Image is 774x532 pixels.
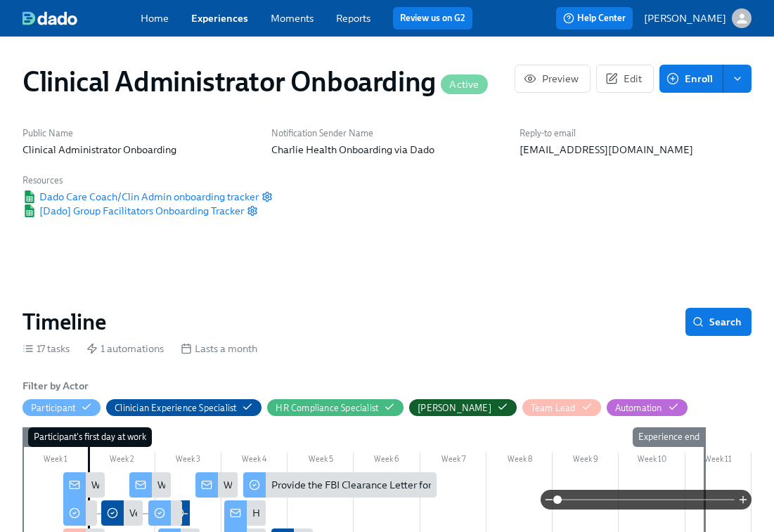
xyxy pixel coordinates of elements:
[91,478,261,492] div: Welcome to the Charlie Health Team!
[608,72,642,86] span: Edit
[596,65,654,93] button: Edit
[22,205,37,217] img: Google Sheet
[393,7,472,30] button: Review us on G2
[22,427,98,447] div: Experience start
[22,378,89,394] h6: Filter by Actor
[224,478,359,492] div: Week Two Onboarding Recap!
[31,401,75,415] div: Hide Participant
[271,126,503,140] h6: Notification Sender Name
[288,453,354,469] div: Week 5
[181,342,257,356] div: Lasts a month
[22,11,77,25] img: dado
[619,453,685,469] div: Week 10
[556,7,633,30] button: Help Center
[271,143,503,157] p: Charlie Health Onboarding via Dado
[723,65,752,93] button: enroll
[63,472,105,498] div: Welcome to the Charlie Health Team!
[86,342,164,356] div: 1 automations
[22,143,254,157] p: Clinical Administrator Onboarding
[271,12,314,25] a: Moments
[22,399,101,416] button: Participant
[22,190,259,204] a: Google SheetDado Care Coach/Clin Admin onboarding tracker
[129,472,171,498] div: Week 1: Onboarding Recap!
[22,126,254,140] h6: Public Name
[89,453,155,469] div: Week 2
[520,126,752,140] h6: Reply-to email
[22,204,244,218] span: [Dado] Group Facilitators Onboarding Tracker
[553,453,619,469] div: Week 9
[441,79,487,90] span: Active
[615,401,662,415] div: Hide Automation
[22,204,244,218] a: Google Sheet[Dado] Group Facilitators Onboarding Tracker
[400,11,465,25] a: Review us on G2
[486,453,553,469] div: Week 8
[418,401,491,415] div: Hide Paige Eber
[224,500,266,526] div: Happy Final Week of Onboarding!
[28,427,152,447] div: Participant's first day at work
[271,478,486,492] div: Provide the FBI Clearance Letter for [US_STATE]
[563,11,626,25] span: Help Center
[520,143,752,157] p: [EMAIL_ADDRESS][DOMAIN_NAME]
[685,453,752,469] div: Week 11
[607,399,688,416] button: Automation
[106,399,262,416] button: Clinician Experience Specialist
[267,399,404,416] button: HR Compliance Specialist
[221,453,288,469] div: Week 4
[195,472,237,498] div: Week Two Onboarding Recap!
[101,500,143,526] div: Verify Elation for {{ participant.fullName }}
[129,506,323,520] div: Verify Elation for {{ participant.fullName }}
[22,11,141,25] a: dado
[22,174,273,187] h6: Resources
[22,65,488,98] h1: Clinical Administrator Onboarding
[141,12,169,25] a: Home
[191,12,248,25] a: Experiences
[22,308,106,336] h2: Timeline
[157,478,281,492] div: Week 1: Onboarding Recap!
[22,453,89,469] div: Week 1
[22,190,37,203] img: Google Sheet
[685,308,752,336] button: Search
[644,8,752,28] button: [PERSON_NAME]
[336,12,370,25] a: Reports
[252,506,404,520] div: Happy Final Week of Onboarding!
[527,72,579,86] span: Preview
[115,401,236,415] div: Hide Clinician Experience Specialist
[22,342,70,356] div: 17 tasks
[354,453,420,469] div: Week 6
[409,399,517,416] button: [PERSON_NAME]
[633,427,705,447] div: Experience end
[420,453,486,469] div: Week 7
[531,401,576,415] div: Hide Team Lead
[644,11,726,25] p: [PERSON_NAME]
[669,72,713,86] span: Enroll
[522,399,601,416] button: Team Lead
[155,453,221,469] div: Week 3
[276,401,378,415] div: Hide HR Compliance Specialist
[22,190,259,204] span: Dado Care Coach/Clin Admin onboarding tracker
[515,65,591,93] button: Preview
[695,315,742,329] span: Search
[243,472,437,498] div: Provide the FBI Clearance Letter for [US_STATE]
[659,65,723,93] button: Enroll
